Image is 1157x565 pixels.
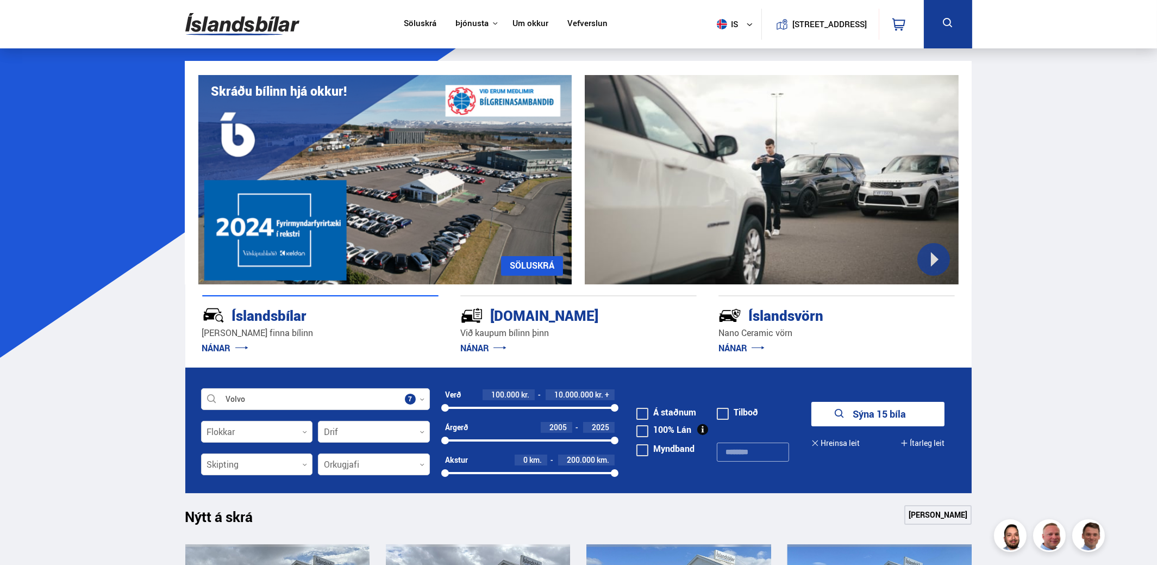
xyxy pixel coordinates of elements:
span: km. [597,456,609,464]
p: Við kaupum bílinn þinn [460,327,697,339]
img: tr5P-W3DuiFaO7aO.svg [460,304,483,327]
a: NÁNAR [460,342,506,354]
button: [STREET_ADDRESS] [797,20,863,29]
button: Open LiveChat chat widget [9,4,41,37]
span: 200.000 [567,455,595,465]
a: NÁNAR [718,342,765,354]
img: siFngHWaQ9KaOqBr.png [1035,521,1067,554]
span: is [712,19,740,29]
img: G0Ugv5HjCgRt.svg [185,7,299,42]
span: + [605,390,609,399]
span: km. [529,456,542,464]
span: 2025 [592,422,609,432]
button: Hreinsa leit [811,431,860,456]
a: [STREET_ADDRESS] [767,9,873,40]
span: 2005 [549,422,567,432]
label: Tilboð [717,408,758,417]
span: 0 [523,455,528,465]
button: Ítarleg leit [900,431,945,456]
label: Á staðnum [636,408,696,417]
button: Þjónusta [455,18,489,29]
div: Verð [445,390,461,399]
a: SÖLUSKRÁ [501,256,563,276]
a: [PERSON_NAME] [904,505,972,525]
button: Sýna 15 bíla [811,402,945,426]
p: [PERSON_NAME] finna bílinn [202,327,439,339]
h1: Skráðu bílinn hjá okkur! [211,84,347,98]
img: nhp88E3Fdnt1Opn2.png [996,521,1028,554]
div: Íslandsvörn [718,305,916,324]
div: Árgerð [445,423,468,432]
img: eKx6w-_Home_640_.png [198,75,572,284]
label: 100% Lán [636,425,691,434]
p: Nano Ceramic vörn [718,327,955,339]
a: Um okkur [512,18,548,30]
a: Vefverslun [567,18,608,30]
span: kr. [595,390,603,399]
h1: Nýtt á skrá [185,508,272,531]
button: is [712,8,761,40]
img: svg+xml;base64,PHN2ZyB4bWxucz0iaHR0cDovL3d3dy53My5vcmcvMjAwMC9zdmciIHdpZHRoPSI1MTIiIGhlaWdodD0iNT... [717,19,727,29]
span: 10.000.000 [554,389,593,400]
a: NÁNAR [202,342,248,354]
img: -Svtn6bYgwAsiwNX.svg [718,304,741,327]
a: Söluskrá [404,18,436,30]
span: 100.000 [491,389,520,400]
span: kr. [521,390,529,399]
div: Íslandsbílar [202,305,400,324]
img: JRvxyua_JYH6wB4c.svg [202,304,225,327]
div: Akstur [445,456,468,464]
img: FbJEzSuNWCJXmdc-.webp [1074,521,1106,554]
div: [DOMAIN_NAME] [460,305,658,324]
label: Myndband [636,444,695,453]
